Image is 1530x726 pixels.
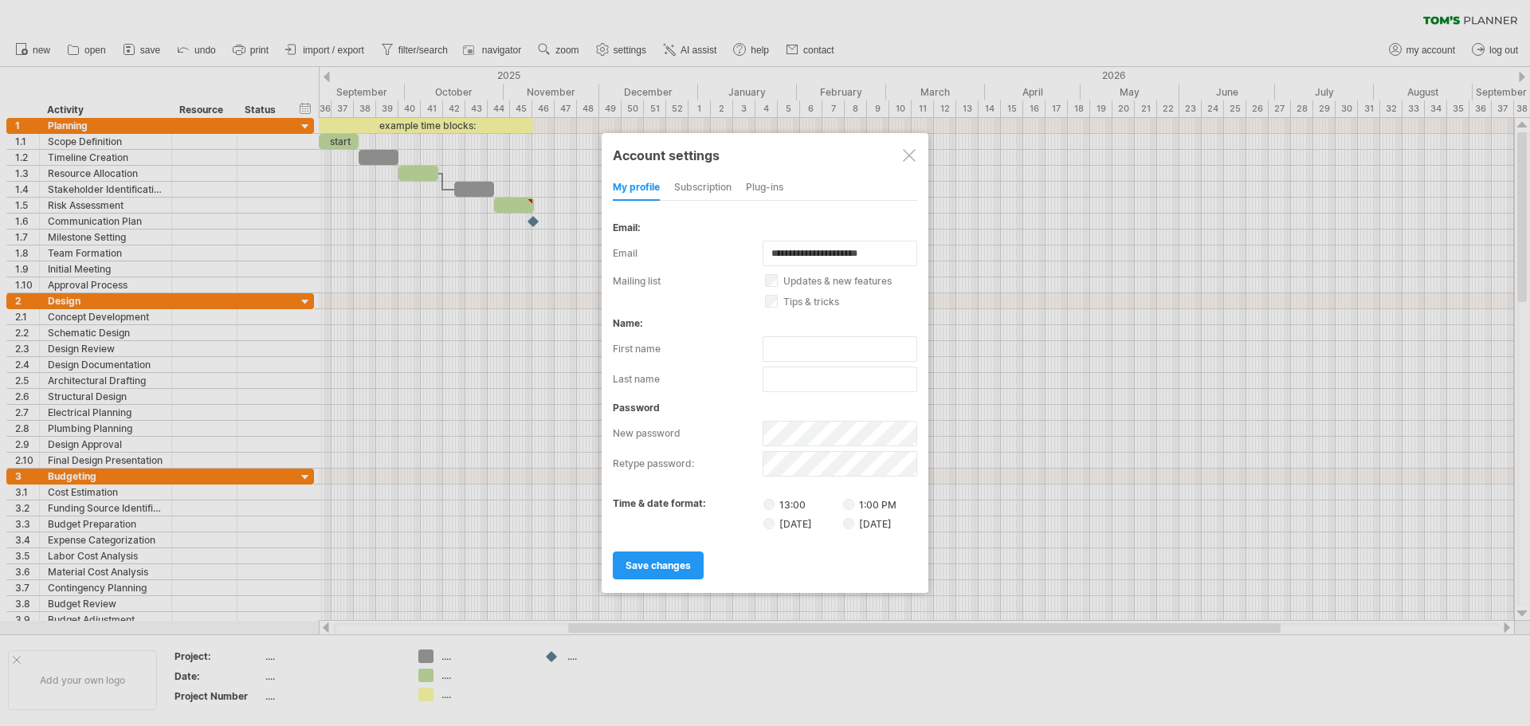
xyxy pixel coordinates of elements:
[626,559,691,571] span: save changes
[765,275,936,287] label: updates & new features
[613,222,917,233] div: email:
[613,367,763,392] label: last name
[763,516,841,530] label: [DATE]
[613,421,763,446] label: new password
[613,317,917,329] div: name:
[613,275,765,287] label: mailing list
[763,497,841,511] label: 13:00
[765,296,936,308] label: tips & tricks
[613,336,763,362] label: first name
[763,499,775,510] input: 13:00
[613,551,704,579] a: save changes
[613,451,763,477] label: retype password:
[613,402,917,414] div: password
[613,175,660,201] div: my profile
[843,518,854,529] input: [DATE]
[843,499,896,511] label: 1:00 PM
[613,241,763,266] label: email
[746,175,783,201] div: Plug-ins
[674,175,732,201] div: subscription
[613,497,706,509] label: time & date format:
[763,518,775,529] input: [DATE]
[843,518,892,530] label: [DATE]
[613,140,917,169] div: Account settings
[843,499,854,510] input: 1:00 PM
